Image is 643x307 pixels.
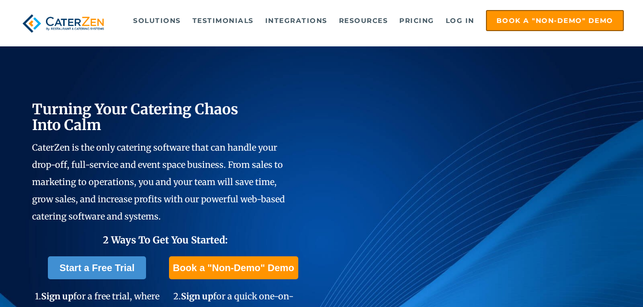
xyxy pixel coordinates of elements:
[169,256,298,279] a: Book a "Non-Demo" Demo
[441,11,479,30] a: Log in
[19,10,107,37] img: caterzen
[260,11,332,30] a: Integrations
[32,142,285,222] span: CaterZen is the only catering software that can handle your drop-off, full-service and event spac...
[123,10,624,31] div: Navigation Menu
[558,270,632,296] iframe: Help widget launcher
[128,11,186,30] a: Solutions
[32,100,238,134] span: Turning Your Catering Chaos Into Calm
[41,291,73,302] span: Sign up
[486,10,624,31] a: Book a "Non-Demo" Demo
[103,234,228,246] span: 2 Ways To Get You Started:
[48,256,146,279] a: Start a Free Trial
[188,11,259,30] a: Testimonials
[181,291,213,302] span: Sign up
[395,11,439,30] a: Pricing
[334,11,393,30] a: Resources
